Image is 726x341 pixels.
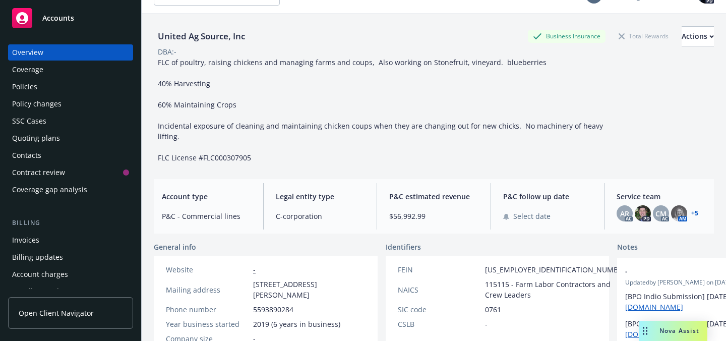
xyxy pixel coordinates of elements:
span: 0761 [485,304,501,315]
span: Account type [162,191,251,202]
div: Year business started [166,319,249,329]
div: DBA: - [158,46,176,57]
div: Policy changes [12,96,62,112]
div: Policies [12,79,37,95]
a: Quoting plans [8,130,133,146]
div: Contacts [12,147,41,163]
div: Account charges [12,266,68,282]
div: Drag to move [639,321,651,341]
div: Total Rewards [614,30,674,42]
div: Overview [12,44,43,61]
div: CSLB [398,319,481,329]
div: Billing updates [12,249,63,265]
div: NAICS [398,285,481,295]
span: [US_EMPLOYER_IDENTIFICATION_NUMBER] [485,264,629,275]
span: $56,992.99 [389,211,478,221]
span: C-corporation [276,211,365,221]
span: Identifiers [386,242,421,252]
span: FLC of poultry, raising chickens and managing farms and coups, Also working on Stonefruit, vineya... [158,58,605,162]
span: AR [620,208,629,219]
div: SSC Cases [12,113,46,129]
div: Coverage [12,62,43,78]
div: FEIN [398,264,481,275]
div: Installment plans [12,283,71,300]
a: Contacts [8,147,133,163]
a: Policies [8,79,133,95]
span: Legal entity type [276,191,365,202]
div: Billing [8,218,133,228]
a: +5 [691,210,698,216]
button: Actions [682,26,714,46]
span: - [485,319,488,329]
span: CM [655,208,667,219]
div: SIC code [398,304,481,315]
a: Coverage gap analysis [8,182,133,198]
a: Billing updates [8,249,133,265]
div: Coverage gap analysis [12,182,87,198]
a: Account charges [8,266,133,282]
button: Nova Assist [639,321,707,341]
div: United Ag Source, Inc [154,30,249,43]
span: 2019 (6 years in business) [253,319,340,329]
span: [STREET_ADDRESS][PERSON_NAME] [253,279,366,300]
a: Contract review [8,164,133,181]
a: Coverage [8,62,133,78]
div: Mailing address [166,285,249,295]
span: Accounts [42,14,74,22]
span: Select date [513,211,551,221]
a: Accounts [8,4,133,32]
span: Open Client Navigator [19,308,94,318]
a: Policy changes [8,96,133,112]
div: Contract review [12,164,65,181]
a: Overview [8,44,133,61]
span: Nova Assist [659,326,699,335]
img: photo [635,205,651,221]
img: photo [671,205,687,221]
div: Quoting plans [12,130,60,146]
div: Invoices [12,232,39,248]
a: - [253,265,256,274]
span: P&C - Commercial lines [162,211,251,221]
span: General info [154,242,196,252]
span: P&C follow up date [503,191,592,202]
span: 5593890284 [253,304,293,315]
a: Installment plans [8,283,133,300]
div: Business Insurance [528,30,606,42]
div: Actions [682,27,714,46]
a: SSC Cases [8,113,133,129]
div: Website [166,264,249,275]
span: Notes [617,242,638,254]
span: Service team [617,191,706,202]
span: P&C estimated revenue [389,191,478,202]
a: Invoices [8,232,133,248]
div: Phone number [166,304,249,315]
span: 115115 - Farm Labor Contractors and Crew Leaders [485,279,629,300]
